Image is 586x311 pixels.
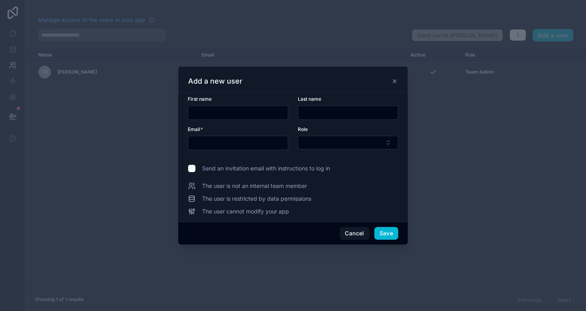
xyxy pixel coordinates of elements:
[188,126,200,132] span: Email
[298,126,308,132] span: Role
[188,164,196,172] input: Send an invitation email with instructions to log in
[298,96,321,102] span: Last name
[188,76,242,86] h3: Add a new user
[298,136,398,149] button: Select Button
[202,182,307,190] span: The user is not an internal team member
[374,227,398,240] button: Save
[202,207,289,215] span: The user cannot modify your app
[340,227,369,240] button: Cancel
[202,164,330,172] span: Send an invitation email with instructions to log in
[202,195,311,203] span: The user is restricted by data permissions
[188,96,212,102] span: First name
